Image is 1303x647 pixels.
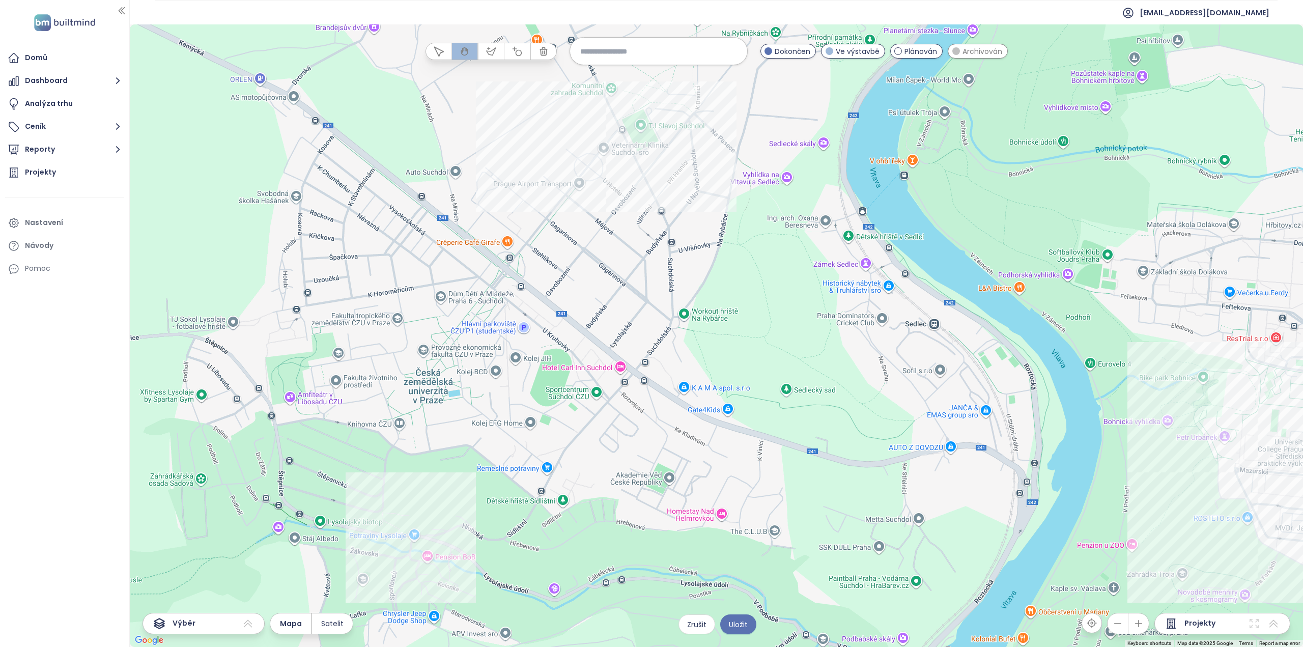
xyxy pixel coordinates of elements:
[1259,640,1300,646] a: Report a map error
[5,236,124,256] a: Návody
[5,117,124,137] button: Ceník
[280,618,302,629] span: Mapa
[720,614,756,634] button: Uložit
[25,166,56,179] div: Projekty
[321,618,344,629] span: Satelit
[5,48,124,68] a: Domů
[31,12,98,33] img: logo
[312,613,353,634] button: Satelit
[270,613,311,634] button: Mapa
[25,216,63,229] div: Nastavení
[5,94,124,114] a: Analýza trhu
[962,46,1002,57] span: Archivován
[5,71,124,91] button: Dashboard
[1239,640,1253,646] a: Terms
[775,46,810,57] span: Dokončen
[5,139,124,160] button: Reporty
[904,46,937,57] span: Plánován
[729,619,748,630] span: Uložit
[836,46,880,57] span: Ve výstavbě
[678,614,715,634] button: Zrušit
[25,239,53,252] div: Návody
[1184,617,1215,630] span: Projekty
[25,262,50,275] div: Pomoc
[687,619,706,630] span: Zrušit
[132,634,166,647] img: Google
[173,617,195,630] span: Výběr
[25,97,73,110] div: Analýza trhu
[5,162,124,183] a: Projekty
[132,634,166,647] a: Open this area in Google Maps (opens a new window)
[5,259,124,279] div: Pomoc
[1127,640,1171,647] button: Keyboard shortcuts
[25,51,47,64] div: Domů
[1140,1,1269,25] span: [EMAIL_ADDRESS][DOMAIN_NAME]
[1177,640,1233,646] span: Map data ©2025 Google
[5,213,124,233] a: Nastavení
